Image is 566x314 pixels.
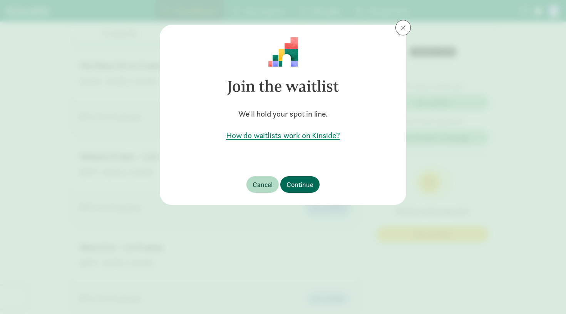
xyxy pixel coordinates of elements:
h5: We'll hold your spot in line. [172,109,394,119]
button: Continue [280,176,320,193]
a: How do waitlists work on Kinside? [172,130,394,141]
h3: Join the waitlist [172,67,394,105]
span: Continue [286,179,313,190]
span: Cancel [253,179,273,190]
button: Cancel [246,176,279,193]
